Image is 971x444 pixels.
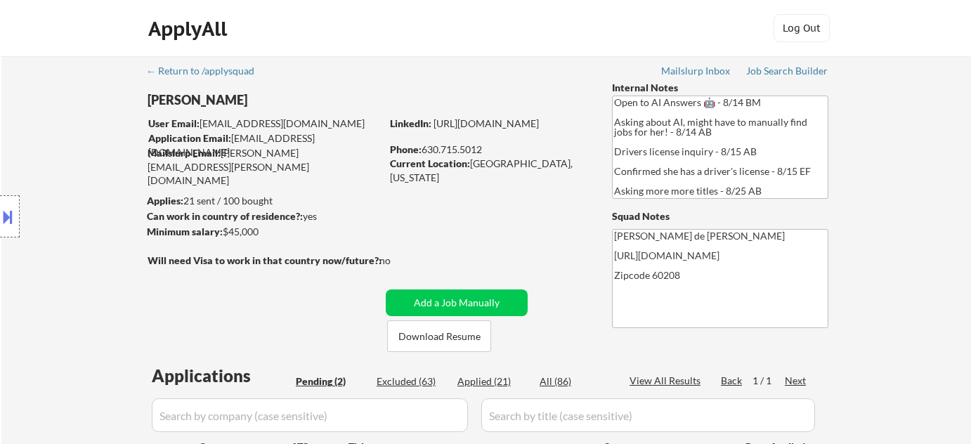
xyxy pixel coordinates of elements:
[785,374,807,388] div: Next
[152,367,291,384] div: Applications
[481,398,815,432] input: Search by title (case sensitive)
[390,143,422,155] strong: Phone:
[390,117,431,129] strong: LinkedIn:
[752,374,785,388] div: 1 / 1
[148,254,382,266] strong: Will need Visa to work in that country now/future?:
[434,117,539,129] a: [URL][DOMAIN_NAME]
[148,17,231,41] div: ApplyAll
[147,194,381,208] div: 21 sent / 100 bought
[387,320,491,352] button: Download Resume
[457,374,528,388] div: Applied (21)
[148,146,381,188] div: [PERSON_NAME][EMAIL_ADDRESS][PERSON_NAME][DOMAIN_NAME]
[390,157,589,184] div: [GEOGRAPHIC_DATA], [US_STATE]
[721,374,743,388] div: Back
[152,398,468,432] input: Search by company (case sensitive)
[377,374,447,388] div: Excluded (63)
[612,209,828,223] div: Squad Notes
[148,117,381,131] div: [EMAIL_ADDRESS][DOMAIN_NAME]
[148,131,381,159] div: [EMAIL_ADDRESS][DOMAIN_NAME]
[746,66,828,76] div: Job Search Builder
[379,254,419,268] div: no
[390,143,589,157] div: 630.715.5012
[147,225,381,239] div: $45,000
[386,289,528,316] button: Add a Job Manually
[146,65,268,79] a: ← Return to /applysquad
[746,65,828,79] a: Job Search Builder
[661,65,731,79] a: Mailslurp Inbox
[612,81,828,95] div: Internal Notes
[146,66,268,76] div: ← Return to /applysquad
[774,14,830,42] button: Log Out
[540,374,610,388] div: All (86)
[661,66,731,76] div: Mailslurp Inbox
[390,157,470,169] strong: Current Location:
[630,374,705,388] div: View All Results
[148,91,436,109] div: [PERSON_NAME]
[147,209,377,223] div: yes
[296,374,366,388] div: Pending (2)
